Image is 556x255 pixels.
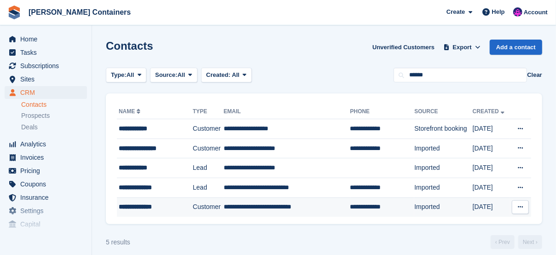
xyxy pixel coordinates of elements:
a: menu [5,59,87,72]
span: Export [453,43,472,52]
th: Source [414,104,472,119]
td: Customer [193,197,224,217]
td: Imported [414,139,472,158]
td: Storefront booking [414,119,472,139]
a: menu [5,86,87,99]
span: All [178,70,185,80]
a: menu [5,138,87,151]
td: [DATE] [473,139,510,158]
td: Customer [193,139,224,158]
a: Next [518,235,542,249]
span: Created: [206,71,231,78]
span: CRM [20,86,75,99]
a: [PERSON_NAME] Containers [25,5,134,20]
a: menu [5,33,87,46]
a: menu [5,218,87,231]
span: Insurance [20,191,75,204]
td: Lead [193,178,224,197]
h1: Contacts [106,40,153,52]
div: 5 results [106,238,130,247]
td: [DATE] [473,119,510,139]
span: All [232,71,240,78]
a: Previous [491,235,515,249]
a: Contacts [21,100,87,109]
td: Lead [193,158,224,178]
span: Type: [111,70,127,80]
span: Source: [155,70,177,80]
img: Claire Wilson [513,7,522,17]
span: Pricing [20,164,75,177]
nav: Page [489,235,544,249]
a: menu [5,46,87,59]
a: Deals [21,122,87,132]
span: Invoices [20,151,75,164]
a: menu [5,191,87,204]
span: Capital [20,218,75,231]
img: stora-icon-8386f47178a22dfd0bd8f6a31ec36ba5ce8667c1dd55bd0f319d3a0aa187defe.svg [7,6,21,19]
a: Unverified Customers [369,40,438,55]
button: Created: All [201,68,252,83]
span: Subscriptions [20,59,75,72]
th: Email [224,104,350,119]
span: All [127,70,134,80]
span: Help [492,7,505,17]
a: Add a contact [490,40,542,55]
span: Settings [20,204,75,217]
td: Imported [414,197,472,217]
button: Clear [527,70,542,80]
span: Sites [20,73,75,86]
td: [DATE] [473,197,510,217]
th: Phone [350,104,415,119]
button: Export [442,40,482,55]
th: Type [193,104,224,119]
span: Account [524,8,548,17]
a: menu [5,178,87,191]
a: Created [473,108,506,115]
span: Analytics [20,138,75,151]
td: [DATE] [473,158,510,178]
a: menu [5,204,87,217]
span: Coupons [20,178,75,191]
span: Create [446,7,465,17]
td: Imported [414,158,472,178]
td: [DATE] [473,178,510,197]
td: Imported [414,178,472,197]
button: Source: All [150,68,197,83]
span: Tasks [20,46,75,59]
span: Deals [21,123,38,132]
td: Customer [193,119,224,139]
span: Prospects [21,111,50,120]
a: Name [119,108,142,115]
a: menu [5,73,87,86]
a: Prospects [21,111,87,121]
a: menu [5,164,87,177]
span: Home [20,33,75,46]
a: menu [5,151,87,164]
button: Type: All [106,68,146,83]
